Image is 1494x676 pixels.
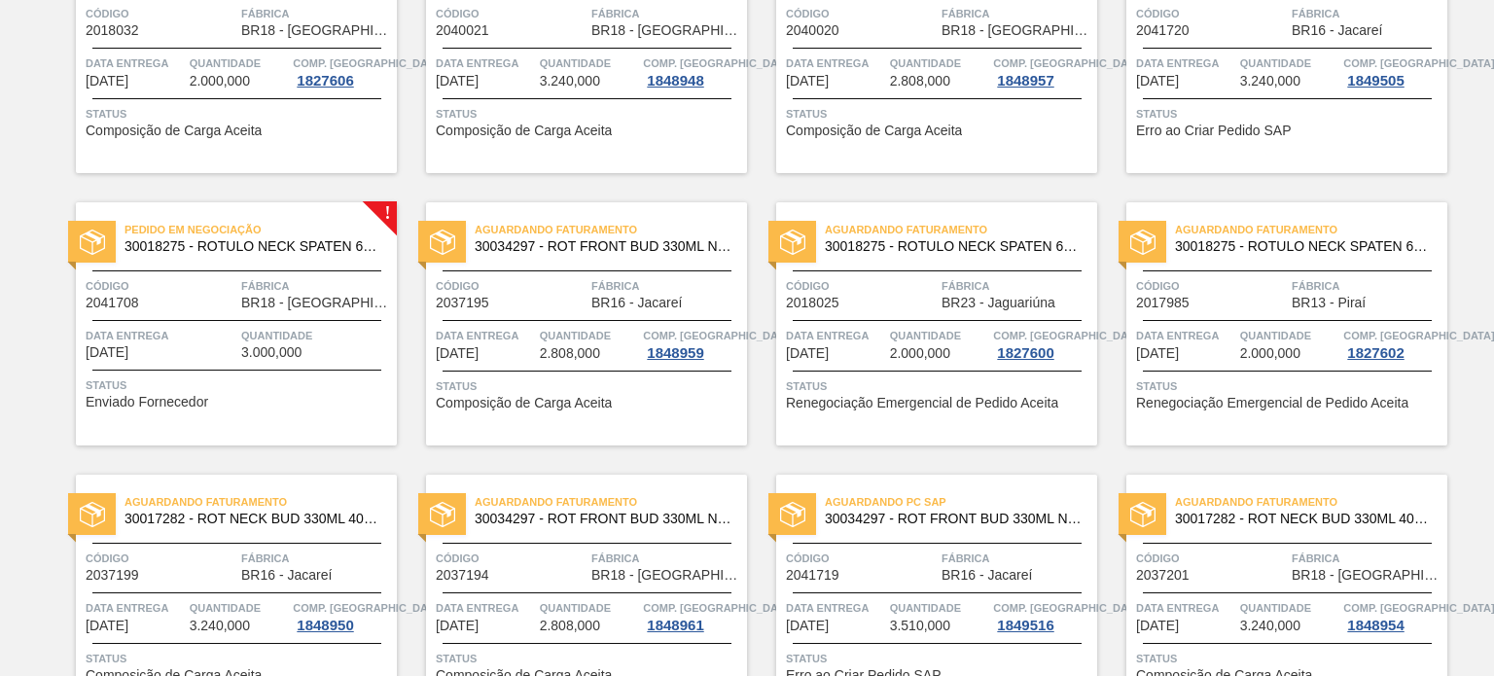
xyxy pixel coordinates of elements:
[241,296,392,310] span: BR18 - Pernambuco
[124,239,381,254] span: 30018275 - ROTULO NECK SPATEN 600 RGB 36MIC REDONDO
[1175,239,1432,254] span: 30018275 - ROTULO NECK SPATEN 600 RGB 36MIC REDONDO
[80,502,105,527] img: status
[86,326,236,345] span: Data entrega
[397,202,747,445] a: statusAguardando Faturamento30034297 - ROT FRONT BUD 330ML NIV25Código2037195FábricaBR16 - Jacare...
[1292,23,1382,38] span: BR16 - Jacareí
[1343,618,1407,633] div: 1848954
[890,74,950,89] span: 2.808,000
[993,53,1144,73] span: Comp. Carga
[436,346,479,361] span: 31/10/2025
[540,74,600,89] span: 3.240,000
[786,296,839,310] span: 2018025
[780,230,805,255] img: status
[436,376,742,396] span: Status
[1136,124,1292,138] span: Erro ao Criar Pedido SAP
[1240,346,1300,361] span: 2.000,000
[540,598,639,618] span: Quantidade
[1240,74,1300,89] span: 3.240,000
[86,296,139,310] span: 2041708
[1130,502,1156,527] img: status
[190,619,250,633] span: 3.240,000
[86,649,392,668] span: Status
[1343,326,1442,361] a: Comp. [GEOGRAPHIC_DATA]1827602
[591,23,742,38] span: BR18 - Pernambuco
[241,276,392,296] span: Fábrica
[436,549,587,568] span: Código
[825,239,1082,254] span: 30018275 - ROTULO NECK SPATEN 600 RGB 36MIC REDONDO
[124,220,397,239] span: Pedido em Negociação
[475,492,747,512] span: Aguardando Faturamento
[293,53,392,89] a: Comp. [GEOGRAPHIC_DATA]1827606
[643,598,742,633] a: Comp. [GEOGRAPHIC_DATA]1848961
[241,23,392,38] span: BR18 - Pernambuco
[1343,73,1407,89] div: 1849505
[86,549,236,568] span: Código
[430,502,455,527] img: status
[241,326,392,345] span: Quantidade
[786,376,1092,396] span: Status
[942,276,1092,296] span: Fábrica
[86,395,208,409] span: Enviado Fornecedor
[1292,4,1442,23] span: Fábrica
[1130,230,1156,255] img: status
[80,230,105,255] img: status
[993,73,1057,89] div: 1848957
[786,124,962,138] span: Composição de Carga Aceita
[591,568,742,583] span: BR18 - Pernambuco
[993,53,1092,89] a: Comp. [GEOGRAPHIC_DATA]1848957
[436,23,489,38] span: 2040021
[786,619,829,633] span: 07/11/2025
[86,4,236,23] span: Código
[993,345,1057,361] div: 1827600
[86,276,236,296] span: Código
[1136,549,1287,568] span: Código
[1343,345,1407,361] div: 1827602
[86,568,139,583] span: 2037199
[591,276,742,296] span: Fábrica
[786,549,937,568] span: Código
[436,598,535,618] span: Data entrega
[241,549,392,568] span: Fábrica
[643,326,742,361] a: Comp. [GEOGRAPHIC_DATA]1848959
[475,220,747,239] span: Aguardando Faturamento
[747,202,1097,445] a: statusAguardando Faturamento30018275 - ROTULO NECK SPATEN 600 RGB 36MIC REDONDOCódigo2018025Fábri...
[86,375,392,395] span: Status
[1136,53,1235,73] span: Data entrega
[643,345,707,361] div: 1848959
[124,512,381,526] span: 30017282 - ROT NECK BUD 330ML 40MICRAS 429
[241,4,392,23] span: Fábrica
[86,124,262,138] span: Composição de Carga Aceita
[643,73,707,89] div: 1848948
[241,568,332,583] span: BR16 - Jacareí
[1136,74,1179,89] span: 23/10/2025
[643,618,707,633] div: 1848961
[293,618,357,633] div: 1848950
[86,598,185,618] span: Data entrega
[591,549,742,568] span: Fábrica
[86,345,128,360] span: 27/10/2025
[942,4,1092,23] span: Fábrica
[1136,23,1190,38] span: 2041720
[475,512,731,526] span: 30034297 - ROT FRONT BUD 330ML NIV25
[643,598,794,618] span: Comp. Carga
[86,23,139,38] span: 2018032
[436,326,535,345] span: Data entrega
[890,619,950,633] span: 3.510,000
[1097,202,1447,445] a: statusAguardando Faturamento30018275 - ROTULO NECK SPATEN 600 RGB 36MIC REDONDOCódigo2017985Fábri...
[643,53,742,89] a: Comp. [GEOGRAPHIC_DATA]1848948
[1136,104,1442,124] span: Status
[241,345,302,360] span: 3.000,000
[1343,598,1494,618] span: Comp. Carga
[124,492,397,512] span: Aguardando Faturamento
[825,512,1082,526] span: 30034297 - ROT FRONT BUD 330ML NIV25
[1136,649,1442,668] span: Status
[436,296,489,310] span: 2037195
[1292,296,1366,310] span: BR13 - Piraí
[890,598,989,618] span: Quantidade
[786,4,937,23] span: Código
[786,104,1092,124] span: Status
[1175,492,1447,512] span: Aguardando Faturamento
[436,649,742,668] span: Status
[436,74,479,89] span: 20/10/2025
[890,53,989,73] span: Quantidade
